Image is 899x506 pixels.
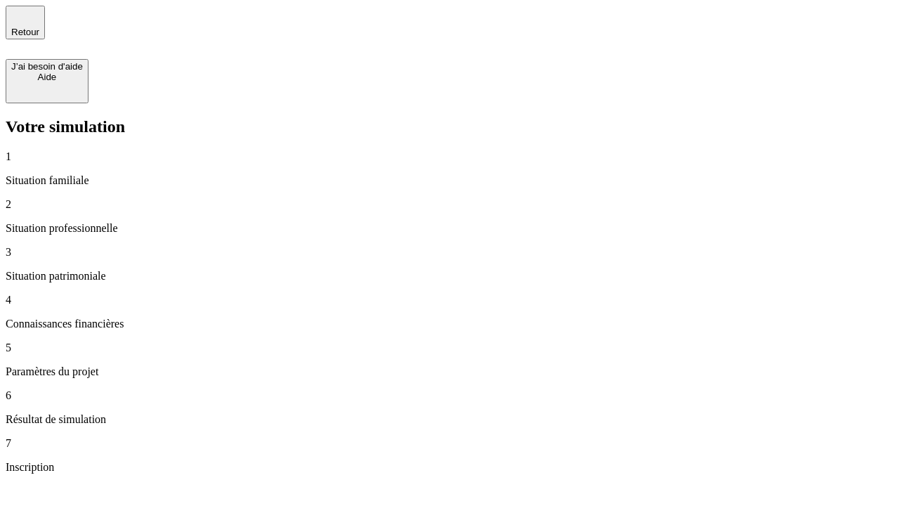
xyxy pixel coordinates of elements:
p: Résultat de simulation [6,413,893,426]
p: 3 [6,246,893,259]
div: J’ai besoin d'aide [11,61,83,72]
p: 7 [6,437,893,450]
p: 5 [6,342,893,354]
p: Paramètres du projet [6,365,893,378]
p: Situation professionnelle [6,222,893,235]
p: Connaissances financières [6,318,893,330]
p: 2 [6,198,893,211]
p: Inscription [6,461,893,474]
span: Retour [11,27,39,37]
div: Aide [11,72,83,82]
button: J’ai besoin d'aideAide [6,59,88,103]
p: 4 [6,294,893,306]
p: Situation familiale [6,174,893,187]
p: Situation patrimoniale [6,270,893,283]
button: Retour [6,6,45,39]
p: 6 [6,389,893,402]
h2: Votre simulation [6,117,893,136]
p: 1 [6,150,893,163]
